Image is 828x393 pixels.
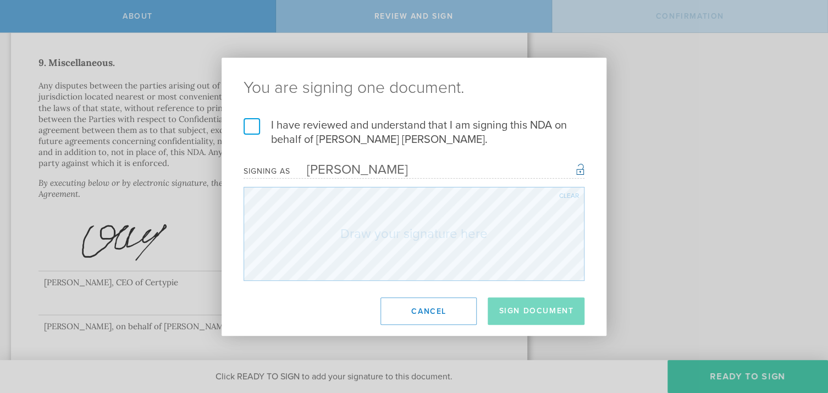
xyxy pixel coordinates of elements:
button: Sign Document [488,297,584,325]
div: [PERSON_NAME] [290,162,408,178]
button: Cancel [380,297,477,325]
ng-pluralize: You are signing one document. [244,80,584,96]
div: Signing as [244,167,290,176]
label: I have reviewed and understand that I am signing this NDA on behalf of [PERSON_NAME] [PERSON_NAME]. [244,118,584,147]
